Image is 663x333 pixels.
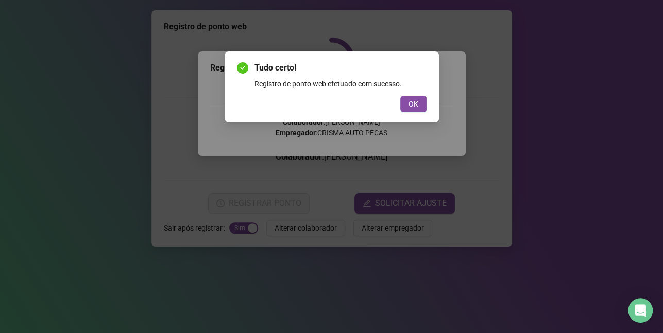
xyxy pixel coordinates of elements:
[254,78,427,90] div: Registro de ponto web efetuado com sucesso.
[254,62,427,74] span: Tudo certo!
[237,62,248,74] span: check-circle
[628,298,653,323] div: Open Intercom Messenger
[400,96,427,112] button: OK
[409,98,418,110] span: OK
